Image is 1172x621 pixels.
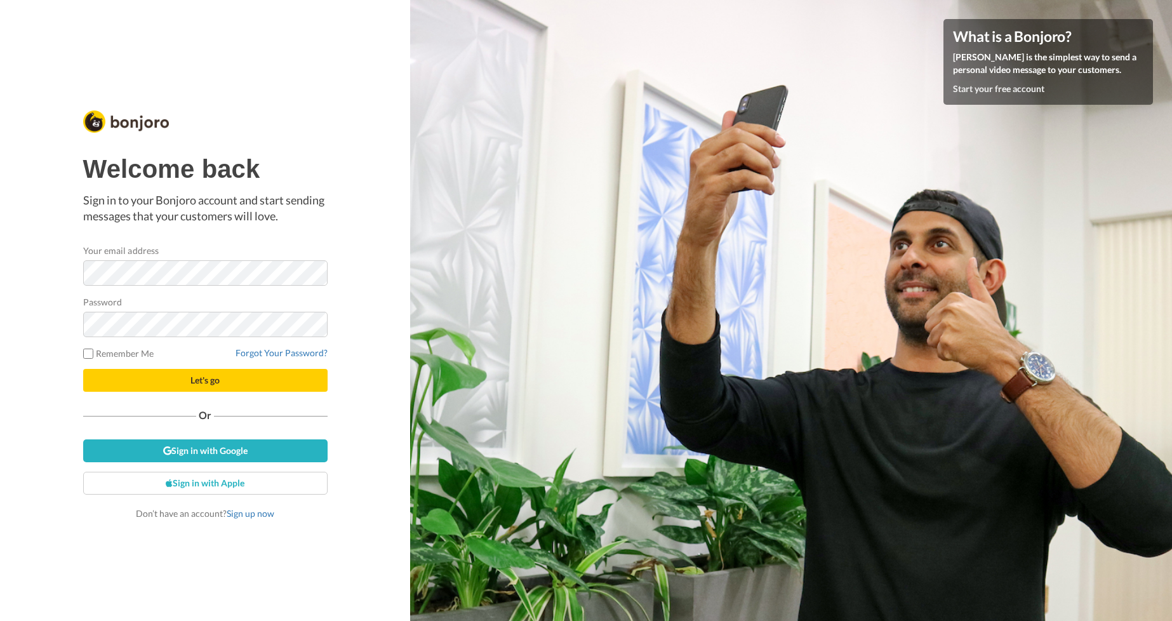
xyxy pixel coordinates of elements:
span: Let's go [190,375,220,385]
a: Forgot Your Password? [236,347,328,358]
a: Sign in with Apple [83,472,328,495]
h4: What is a Bonjoro? [953,29,1143,44]
span: Or [196,411,214,420]
label: Password [83,295,123,309]
label: Your email address [83,244,159,257]
p: Sign in to your Bonjoro account and start sending messages that your customers will love. [83,192,328,225]
p: [PERSON_NAME] is the simplest way to send a personal video message to your customers. [953,51,1143,76]
a: Sign up now [227,508,274,519]
label: Remember Me [83,347,154,360]
button: Let's go [83,369,328,392]
span: Don’t have an account? [136,508,274,519]
input: Remember Me [83,349,93,359]
a: Start your free account [953,83,1044,94]
h1: Welcome back [83,155,328,183]
a: Sign in with Google [83,439,328,462]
